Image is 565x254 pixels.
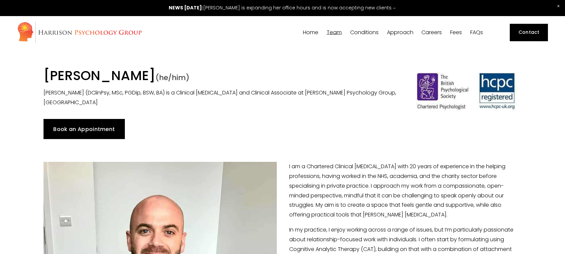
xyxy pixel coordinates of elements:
[350,29,379,36] a: folder dropdown
[350,30,379,35] span: Conditions
[387,29,413,36] a: folder dropdown
[327,30,342,35] span: Team
[44,88,399,108] p: [PERSON_NAME] (DClinPsy, MSc, PGDip, BSW, BA) is a Clinical [MEDICAL_DATA] and Clinical Associate...
[44,68,399,86] h1: [PERSON_NAME]
[470,29,483,36] a: FAQs
[17,21,142,43] img: Harrison Psychology Group
[44,162,521,220] p: I am a Chartered Clinical [MEDICAL_DATA] with 20 years of experience in the helping professions, ...
[327,29,342,36] a: folder dropdown
[421,29,442,36] a: Careers
[450,29,462,36] a: Fees
[44,119,125,139] a: Book an Appointment
[387,30,413,35] span: Approach
[303,29,318,36] a: Home
[510,24,548,41] a: Contact
[155,73,189,82] span: (he/him)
